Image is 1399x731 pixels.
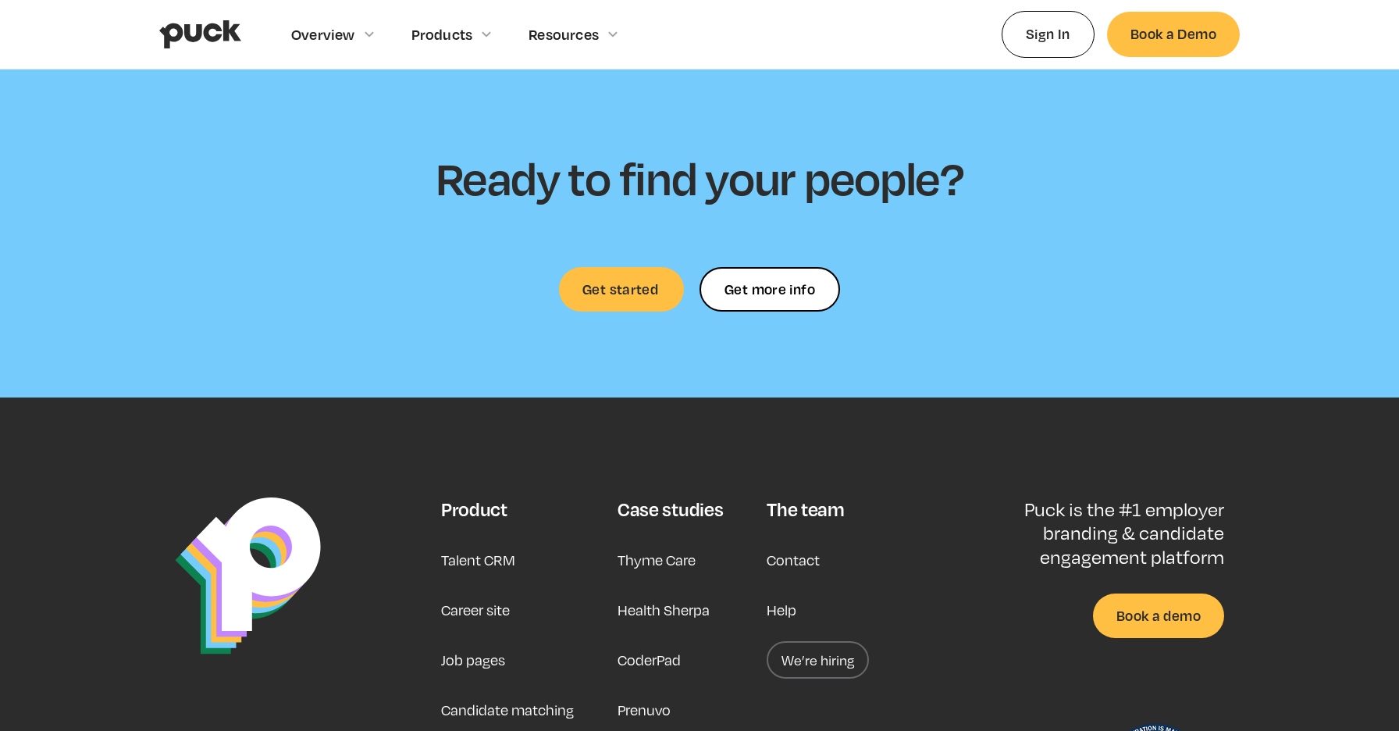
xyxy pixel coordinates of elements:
[411,26,473,43] div: Products
[441,591,510,629] a: Career site
[441,691,574,729] a: Candidate matching
[529,26,599,43] div: Resources
[618,591,710,629] a: Health Sherpa
[767,541,820,579] a: Contact
[1107,12,1240,56] a: Book a Demo
[175,497,321,654] img: Puck Logo
[441,497,507,521] div: Product
[291,26,355,43] div: Overview
[1002,11,1095,57] a: Sign In
[1093,594,1224,638] a: Book a demo
[767,591,796,629] a: Help
[436,150,963,205] h2: Ready to find your people?
[618,497,723,521] div: Case studies
[618,641,681,679] a: CoderPad
[699,267,840,312] a: Get more info
[767,497,844,521] div: The team
[618,541,696,579] a: Thyme Care
[618,691,671,729] a: Prenuvo
[559,267,684,312] a: Get started
[441,541,515,579] a: Talent CRM
[767,641,869,679] a: We’re hiring
[974,497,1224,569] p: Puck is the #1 employer branding & candidate engagement platform
[699,267,840,312] form: Ready to find your people
[441,641,505,679] a: Job pages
